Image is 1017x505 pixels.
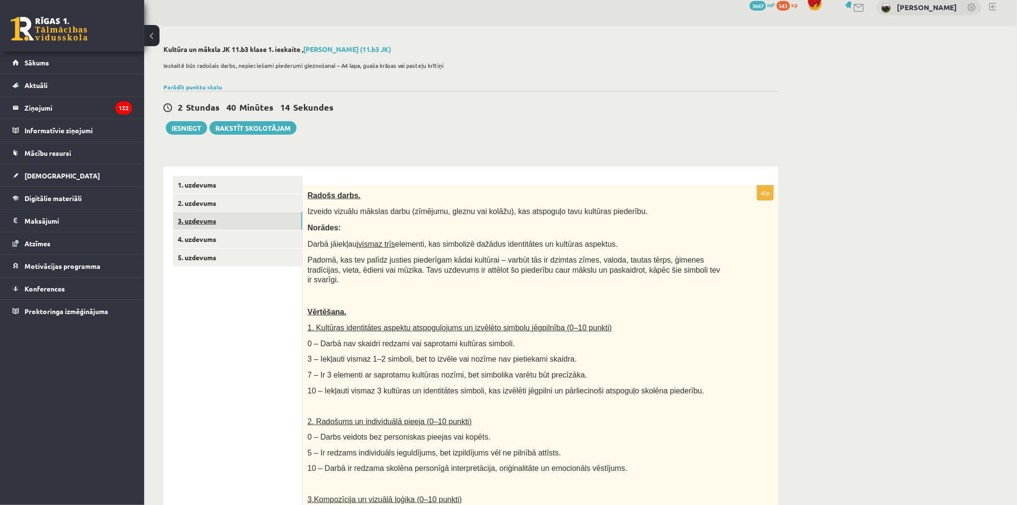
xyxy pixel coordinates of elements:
[12,187,132,209] a: Digitālie materiāli
[25,262,100,270] span: Motivācijas programma
[25,149,71,157] span: Mācību resursi
[186,101,220,113] span: Stundas
[308,387,704,395] span: 10 – Iekļauti vismaz 3 kultūras un identitātes simboli, kas izvēlēti jēgpilni un pārliecinoši ats...
[25,239,50,248] span: Atzīmes
[173,194,302,212] a: 2. uzdevums
[239,101,273,113] span: Minūtes
[308,191,360,200] span: Radošs darbs.
[25,119,132,141] legend: Informatīvie ziņojumi
[173,230,302,248] a: 4. uzdevums
[308,340,515,348] span: 0 – Darbā nav skaidri redzami vai saprotami kultūras simboli.
[12,74,132,96] a: Aktuāli
[12,51,132,74] a: Sākums
[25,307,108,316] span: Proktoringa izmēģinājums
[115,101,132,114] i: 122
[308,417,472,426] span: 2. Radošums un individuālā pieeja (0–10 punkti)
[12,119,132,141] a: Informatīvie ziņojumi
[750,1,775,9] a: 3647 mP
[25,171,100,180] span: [DEMOGRAPHIC_DATA]
[25,284,65,293] span: Konferences
[11,17,87,41] a: Rīgas 1. Tālmācības vidusskola
[12,255,132,277] a: Motivācijas programma
[12,278,132,300] a: Konferences
[12,210,132,232] a: Maksājumi
[173,249,302,266] a: 5. uzdevums
[178,101,183,113] span: 2
[308,207,648,215] span: Izveido vizuālu mākslas darbu (zīmējumu, gleznu vai kolāžu), kas atspoguļo tavu kultūras piederību.
[750,1,766,11] span: 3647
[25,81,48,89] span: Aktuāli
[163,45,779,53] h2: Kultūra un māksla JK 11.b3 klase 1. ieskaite ,
[792,1,798,9] span: xp
[308,495,462,504] span: 3.Kompozīcija un vizuālā loģika (0–10 punkti)
[12,142,132,164] a: Mācību resursi
[777,1,803,9] a: 543 xp
[303,45,391,53] a: [PERSON_NAME] (11.b3 JK)
[163,61,774,70] p: Ieskaitē būs radošais darbs, nepieciešami piederumi gleznošanai – A4 lapa, guaša krāsas vai paste...
[308,449,561,457] span: 5 – Ir redzams individuāls ieguldījums, bet izpildījums vēl ne pilnībā attīsts.
[308,433,491,441] span: 0 – Darbs veidots bez personiskas pieejas vai kopēts.
[25,58,49,67] span: Sākums
[897,2,957,12] a: [PERSON_NAME]
[308,256,720,284] span: Padomā, kas tev palīdz justies piederīgam kādai kultūrai – varbūt tās ir dzimtas zīmes, valoda, t...
[12,97,132,119] a: Ziņojumi122
[308,464,627,472] span: 10 – Darbā ir redzama skolēna personīgā interpretācija, oriģinalitāte un emocionāls vēstījums.
[308,308,347,316] span: Vērtēšana.
[173,176,302,194] a: 1. uzdevums
[25,194,82,202] span: Digitālie materiāli
[226,101,236,113] span: 40
[768,1,775,9] span: mP
[210,121,297,135] a: Rakstīt skolotājam
[293,101,334,113] span: Sekundes
[757,185,774,201] p: 40p
[173,212,302,230] a: 3. uzdevums
[12,164,132,187] a: [DEMOGRAPHIC_DATA]
[308,224,341,232] span: Norādes:
[166,121,207,135] button: Iesniegt
[308,240,618,248] span: Darbā jāiekļauj elementi, kas simbolizē dažādus identitātes un kultūras aspektus.
[25,210,132,232] legend: Maksājumi
[10,10,456,20] body: Bagātinātā teksta redaktors, wiswyg-editor-user-answer-47433887648340
[308,371,587,379] span: 7 – Ir 3 elementi ar saprotamu kultūras nozīmi, bet simbolika varētu būt precīzāka.
[12,232,132,254] a: Atzīmes
[881,3,891,13] img: Guntis Smalkais
[280,101,290,113] span: 14
[308,324,612,332] span: 1. Kultūras identitātes aspektu atspoguļojums un izvēlēto simbolu jēgpilnība (0–10 punkti)
[163,83,222,91] a: Parādīt punktu skalu
[359,240,395,248] u: vismaz trīs
[308,355,577,363] span: 3 – Iekļauti vismaz 1–2 simboli, bet to izvēle vai nozīme nav pietiekami skaidra.
[12,300,132,322] a: Proktoringa izmēģinājums
[25,97,132,119] legend: Ziņojumi
[777,1,790,11] span: 543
